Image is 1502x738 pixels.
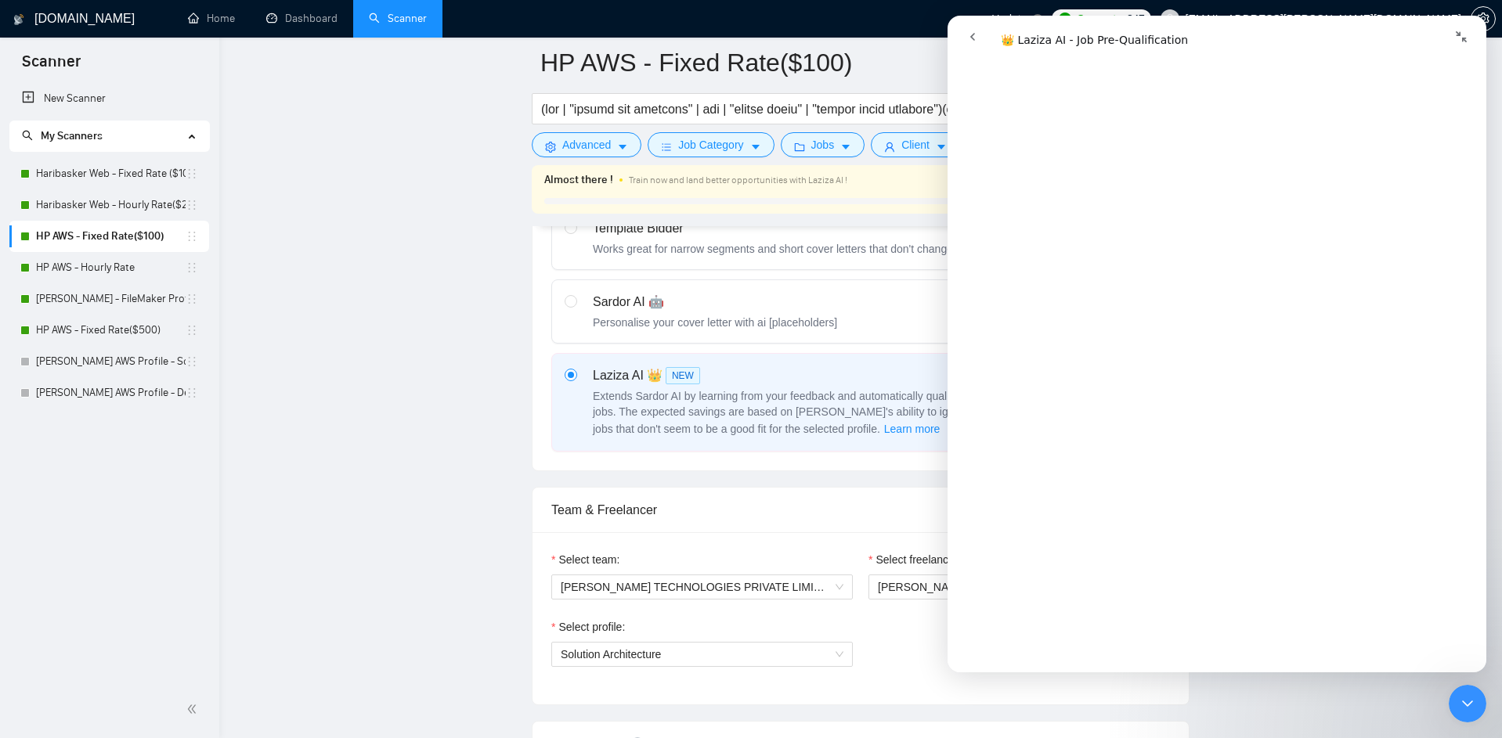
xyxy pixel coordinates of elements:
a: homeHome [188,12,235,25]
img: upwork-logo.png [1059,13,1071,25]
li: HP AWS - Hourly Rate [9,252,209,283]
span: Advanced [562,136,611,153]
div: Template Bidder [593,219,956,238]
span: holder [186,324,198,337]
span: Updates [991,13,1032,25]
span: bars [661,141,672,153]
span: caret-down [617,141,628,153]
span: setting [545,141,556,153]
a: setting [1471,13,1496,25]
span: caret-down [936,141,947,153]
label: Select freelancer: [868,551,961,568]
span: Jobs [811,136,835,153]
span: holder [186,387,198,399]
li: HP AWS - Fixed Rate($500) [9,315,209,346]
span: holder [186,230,198,243]
span: holder [186,199,198,211]
span: NAETHRA TECHNOLOGIES PRIVATE LIMITED [561,575,843,599]
span: [PERSON_NAME] [878,581,968,593]
button: folderJobscaret-down [781,132,865,157]
span: Extends Sardor AI by learning from your feedback and automatically qualifying jobs. The expected ... [593,390,973,435]
span: folder [794,141,805,153]
li: Hariprasad AWS Profile - Solutions Architect [9,346,209,377]
span: search [22,130,33,141]
a: HP AWS - Fixed Rate($500) [36,315,186,346]
a: HP AWS - Fixed Rate($100) [36,221,186,252]
a: searchScanner [369,12,427,25]
a: [PERSON_NAME] AWS Profile - Solutions Architect [36,346,186,377]
span: holder [186,355,198,368]
div: Laziza AI [593,366,984,385]
span: NEW [666,367,700,384]
img: logo [13,7,24,32]
span: 👑 [647,366,663,385]
span: Train now and land better opportunities with Laziza AI ! [629,175,847,185]
span: Job Category [678,136,743,153]
input: Search Freelance Jobs... [541,99,959,119]
button: Laziza AI NEWExtends Sardor AI by learning from your feedback and automatically qualifying jobs. ... [883,419,941,438]
div: Works great for narrow segments and short cover letters that don't change. [593,241,956,257]
span: holder [186,167,198,180]
li: New Scanner [9,83,209,114]
span: user [884,141,895,153]
span: setting [1471,13,1495,25]
input: Scanner name... [540,43,1157,82]
button: barsJob Categorycaret-down [648,132,774,157]
div: Sardor AI 🤖 [593,293,837,311]
span: user [1164,13,1175,24]
span: My Scanners [22,129,103,142]
a: HP AWS - Hourly Rate [36,252,186,283]
label: Select team: [551,551,619,568]
div: Team & Freelancer [551,488,1170,532]
a: Haribasker Web - Fixed Rate ($100) [36,158,186,189]
span: Almost there ! [544,171,613,189]
span: Select profile: [558,618,625,635]
span: caret-down [750,141,761,153]
button: setting [1471,6,1496,31]
a: [PERSON_NAME] AWS Profile - DevOps [36,377,186,409]
button: settingAdvancedcaret-down [532,132,641,157]
span: Scanner [9,50,93,83]
iframe: Intercom live chat [1449,685,1486,722]
li: HP AWS - Fixed Rate($100) [9,221,209,252]
li: Koushik - FileMaker Profile [9,283,209,315]
span: Client [901,136,930,153]
span: caret-down [840,141,851,153]
span: holder [186,293,198,305]
span: 347 [1127,10,1144,27]
li: Haribasker Web - Fixed Rate ($100) [9,158,209,189]
span: Solution Architecture [561,648,661,661]
span: My Scanners [41,129,103,142]
span: double-left [186,701,202,717]
div: Personalise your cover letter with ai [placeholders] [593,315,837,330]
a: dashboardDashboard [266,12,338,25]
a: New Scanner [22,83,197,114]
li: Hariprasad AWS Profile - DevOps [9,377,209,409]
iframe: Intercom live chat [948,16,1486,672]
span: Connects: [1077,10,1124,27]
a: [PERSON_NAME] - FileMaker Profile [36,283,186,315]
button: userClientcaret-down [871,132,960,157]
a: Haribasker Web - Hourly Rate($25) [36,189,186,221]
span: Learn more [884,420,941,437]
li: Haribasker Web - Hourly Rate($25) [9,189,209,221]
span: holder [186,261,198,274]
